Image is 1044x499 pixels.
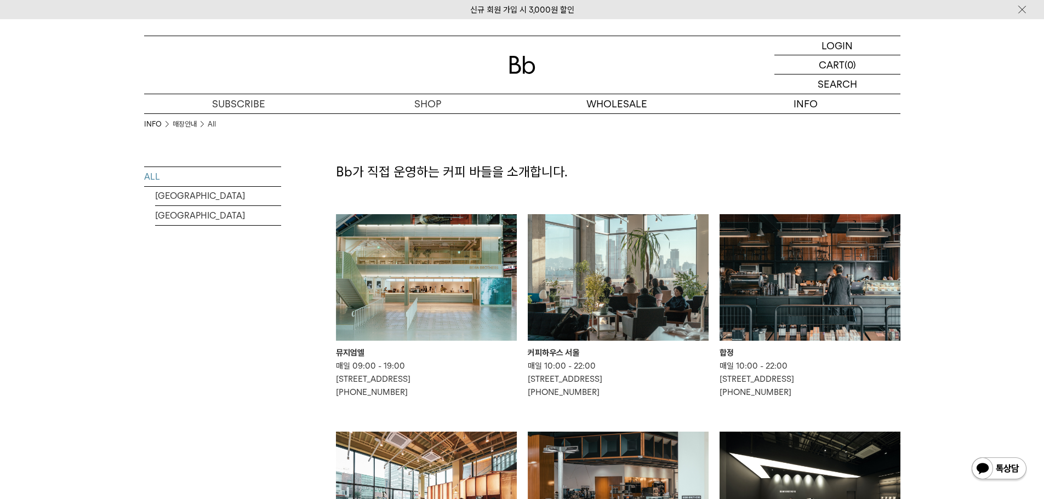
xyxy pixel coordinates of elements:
div: 합정 [720,346,900,359]
a: 뮤지엄엘 뮤지엄엘 매일 09:00 - 19:00[STREET_ADDRESS][PHONE_NUMBER] [336,214,517,399]
img: 합정 [720,214,900,341]
div: 커피하우스 서울 [528,346,709,359]
a: CART (0) [774,55,900,74]
a: 커피하우스 서울 커피하우스 서울 매일 10:00 - 22:00[STREET_ADDRESS][PHONE_NUMBER] [528,214,709,399]
img: 커피하우스 서울 [528,214,709,341]
p: CART [819,55,845,74]
a: All [208,119,216,130]
a: ALL [144,167,281,186]
p: SEARCH [818,74,857,94]
img: 카카오톡 채널 1:1 채팅 버튼 [971,456,1028,483]
img: 뮤지엄엘 [336,214,517,341]
a: [GEOGRAPHIC_DATA] [155,186,281,205]
a: 합정 합정 매일 10:00 - 22:00[STREET_ADDRESS][PHONE_NUMBER] [720,214,900,399]
a: SHOP [333,94,522,113]
p: 매일 10:00 - 22:00 [STREET_ADDRESS] [PHONE_NUMBER] [528,359,709,399]
p: WHOLESALE [522,94,711,113]
p: INFO [711,94,900,113]
a: 매장안내 [173,119,197,130]
p: 매일 10:00 - 22:00 [STREET_ADDRESS] [PHONE_NUMBER] [720,359,900,399]
li: INFO [144,119,173,130]
p: Bb가 직접 운영하는 커피 바들을 소개합니다. [336,163,900,181]
a: LOGIN [774,36,900,55]
a: 신규 회원 가입 시 3,000원 할인 [470,5,574,15]
p: (0) [845,55,856,74]
a: [GEOGRAPHIC_DATA] [155,206,281,225]
img: 로고 [509,56,535,74]
p: 매일 09:00 - 19:00 [STREET_ADDRESS] [PHONE_NUMBER] [336,359,517,399]
p: LOGIN [821,36,853,55]
a: SUBSCRIBE [144,94,333,113]
div: 뮤지엄엘 [336,346,517,359]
